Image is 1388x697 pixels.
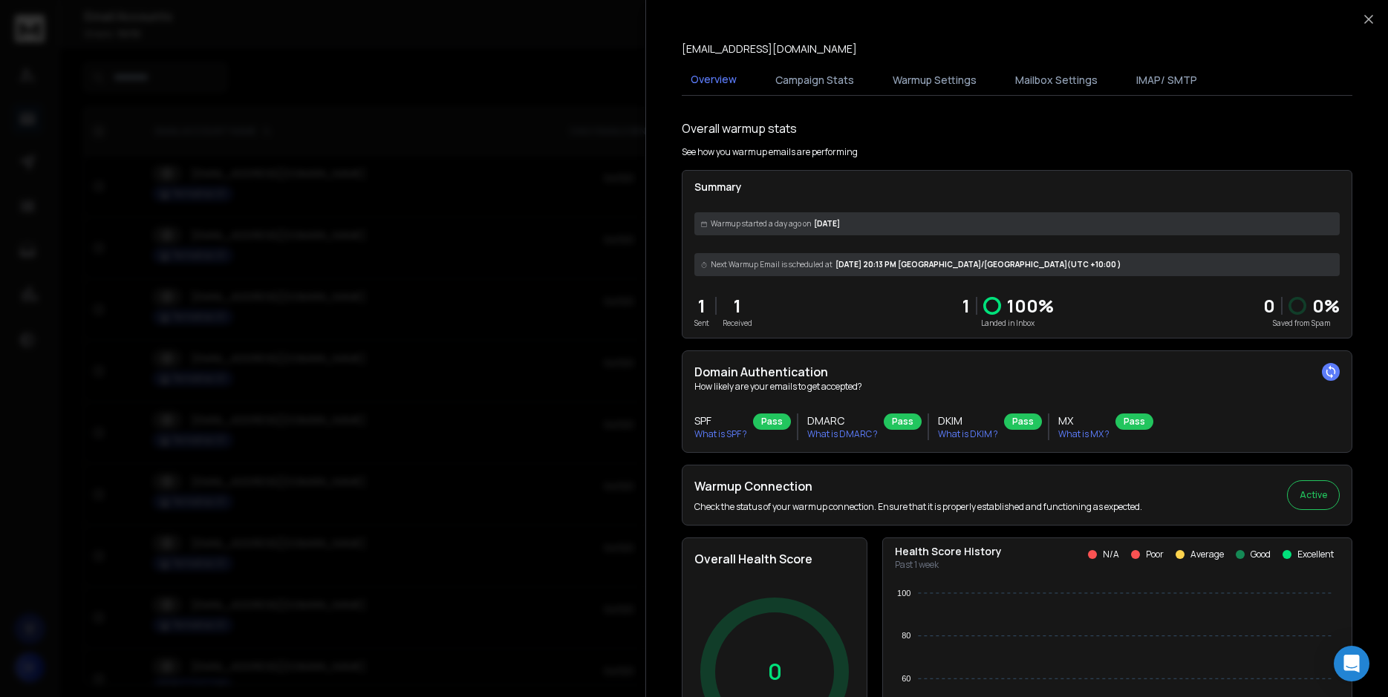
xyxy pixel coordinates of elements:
[694,212,1340,235] div: [DATE]
[1007,294,1054,318] p: 100 %
[884,64,985,96] button: Warmup Settings
[1251,549,1271,560] p: Good
[766,64,863,96] button: Campaign Stats
[1127,64,1206,96] button: IMAP/ SMTP
[694,180,1340,194] p: Summary
[1263,318,1340,329] p: Saved from Spam
[938,413,998,428] h3: DKIM
[1006,64,1107,96] button: Mailbox Settings
[1287,480,1340,510] button: Active
[682,42,857,56] p: [EMAIL_ADDRESS][DOMAIN_NAME]
[694,363,1340,381] h2: Domain Authentication
[1058,413,1110,428] h3: MX
[895,544,1002,559] p: Health Score History
[895,559,1002,571] p: Past 1 week
[1004,413,1042,430] div: Pass
[1058,428,1110,440] p: What is MX ?
[694,294,709,318] p: 1
[807,428,878,440] p: What is DMARC ?
[1334,646,1369,681] div: Open Intercom Messenger
[1115,413,1153,430] div: Pass
[723,318,752,329] p: Received
[711,259,833,270] span: Next Warmup Email is scheduled at
[1103,549,1119,560] p: N/A
[902,631,910,640] tspan: 80
[694,318,709,329] p: Sent
[682,146,858,158] p: See how you warmup emails are performing
[1312,294,1340,318] p: 0 %
[807,413,878,428] h3: DMARC
[1263,293,1275,318] strong: 0
[723,294,752,318] p: 1
[1190,549,1224,560] p: Average
[884,413,922,430] div: Pass
[694,413,747,428] h3: SPF
[694,477,1142,495] h2: Warmup Connection
[694,501,1142,513] p: Check the status of your warmup connection. Ensure that it is properly established and functionin...
[1297,549,1334,560] p: Excellent
[902,674,910,683] tspan: 60
[694,428,747,440] p: What is SPF ?
[962,318,1054,329] p: Landed in Inbox
[711,218,811,229] span: Warmup started a day ago on
[938,428,998,440] p: What is DKIM ?
[694,253,1340,276] div: [DATE] 20:13 PM [GEOGRAPHIC_DATA]/[GEOGRAPHIC_DATA] (UTC +10:00 )
[682,63,746,97] button: Overview
[753,413,791,430] div: Pass
[897,589,910,598] tspan: 100
[682,120,797,137] h1: Overall warmup stats
[694,381,1340,393] p: How likely are your emails to get accepted?
[1146,549,1164,560] p: Poor
[768,658,782,685] p: 0
[694,550,855,568] h2: Overall Health Score
[962,294,970,318] p: 1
